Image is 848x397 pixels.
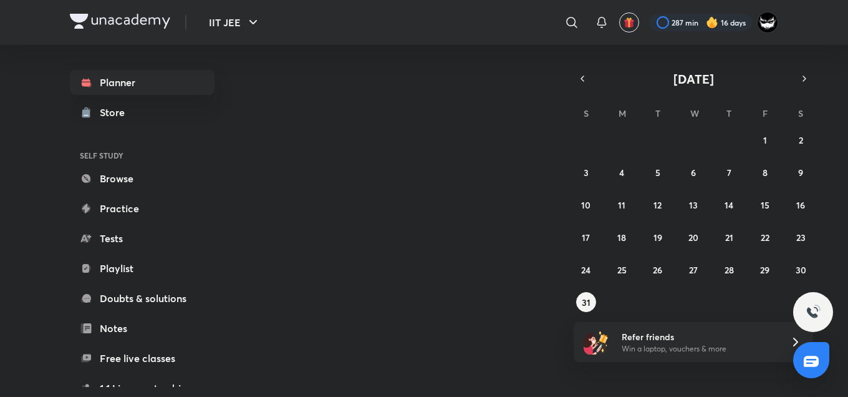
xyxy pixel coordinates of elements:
abbr: Thursday [726,107,731,119]
button: August 5, 2025 [648,162,668,182]
button: August 21, 2025 [719,227,739,247]
abbr: August 4, 2025 [619,167,624,179]
abbr: Saturday [798,107,803,119]
button: August 19, 2025 [648,227,668,247]
span: [DATE] [673,71,714,87]
button: August 6, 2025 [683,162,703,182]
button: August 12, 2025 [648,195,668,215]
a: Store [70,100,214,125]
button: August 29, 2025 [755,260,775,280]
img: avatar [624,17,635,28]
abbr: August 10, 2025 [581,199,590,211]
button: August 10, 2025 [576,195,596,215]
button: August 18, 2025 [612,227,632,247]
abbr: August 15, 2025 [761,199,769,211]
a: Company Logo [70,14,170,32]
button: August 25, 2025 [612,260,632,280]
button: August 16, 2025 [791,195,811,215]
abbr: August 24, 2025 [581,264,590,276]
abbr: August 21, 2025 [725,232,733,243]
button: August 14, 2025 [719,195,739,215]
a: Free live classes [70,346,214,371]
abbr: August 18, 2025 [617,232,626,243]
abbr: August 7, 2025 [727,167,731,179]
h6: SELF STUDY [70,145,214,166]
button: avatar [619,12,639,32]
abbr: August 5, 2025 [655,167,660,179]
abbr: August 6, 2025 [691,167,696,179]
a: Tests [70,226,214,251]
abbr: August 17, 2025 [582,232,590,243]
button: August 20, 2025 [683,227,703,247]
abbr: August 9, 2025 [798,167,803,179]
img: referral [584,330,609,355]
a: Notes [70,316,214,341]
abbr: August 11, 2025 [618,199,625,211]
abbr: August 16, 2025 [796,199,805,211]
abbr: Sunday [584,107,589,119]
abbr: August 27, 2025 [689,264,698,276]
button: August 9, 2025 [791,162,811,182]
a: Practice [70,196,214,221]
abbr: August 20, 2025 [688,232,698,243]
button: August 2, 2025 [791,130,811,150]
button: August 15, 2025 [755,195,775,215]
abbr: August 12, 2025 [653,199,662,211]
a: Planner [70,70,214,95]
a: Doubts & solutions [70,286,214,311]
abbr: August 8, 2025 [763,167,768,179]
button: August 28, 2025 [719,260,739,280]
abbr: August 22, 2025 [761,232,769,243]
img: streak [706,16,718,29]
button: August 8, 2025 [755,162,775,182]
abbr: Friday [763,107,768,119]
button: August 30, 2025 [791,260,811,280]
div: Store [100,105,132,120]
p: Win a laptop, vouchers & more [622,343,775,355]
button: August 11, 2025 [612,195,632,215]
abbr: August 26, 2025 [653,264,662,276]
button: August 31, 2025 [576,292,596,312]
button: August 3, 2025 [576,162,596,182]
a: Playlist [70,256,214,281]
button: August 13, 2025 [683,195,703,215]
abbr: August 30, 2025 [796,264,806,276]
abbr: Wednesday [690,107,699,119]
abbr: August 3, 2025 [584,167,589,179]
img: Company Logo [70,14,170,29]
abbr: August 19, 2025 [653,232,662,243]
h6: Refer friends [622,330,775,343]
button: August 24, 2025 [576,260,596,280]
a: Browse [70,166,214,191]
abbr: August 14, 2025 [725,199,733,211]
button: August 7, 2025 [719,162,739,182]
button: August 23, 2025 [791,227,811,247]
abbr: August 23, 2025 [796,232,806,243]
abbr: Tuesday [655,107,660,119]
abbr: August 25, 2025 [617,264,627,276]
button: [DATE] [591,70,796,87]
abbr: Monday [619,107,626,119]
abbr: August 28, 2025 [725,264,734,276]
button: IIT JEE [201,10,268,35]
abbr: August 1, 2025 [763,134,767,146]
abbr: August 13, 2025 [689,199,698,211]
button: August 4, 2025 [612,162,632,182]
abbr: August 2, 2025 [799,134,803,146]
button: August 1, 2025 [755,130,775,150]
abbr: August 29, 2025 [760,264,769,276]
button: August 17, 2025 [576,227,596,247]
button: August 27, 2025 [683,260,703,280]
button: August 26, 2025 [648,260,668,280]
abbr: August 31, 2025 [582,297,590,308]
button: August 22, 2025 [755,227,775,247]
img: ARSH Khan [757,12,778,33]
img: ttu [806,305,821,320]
